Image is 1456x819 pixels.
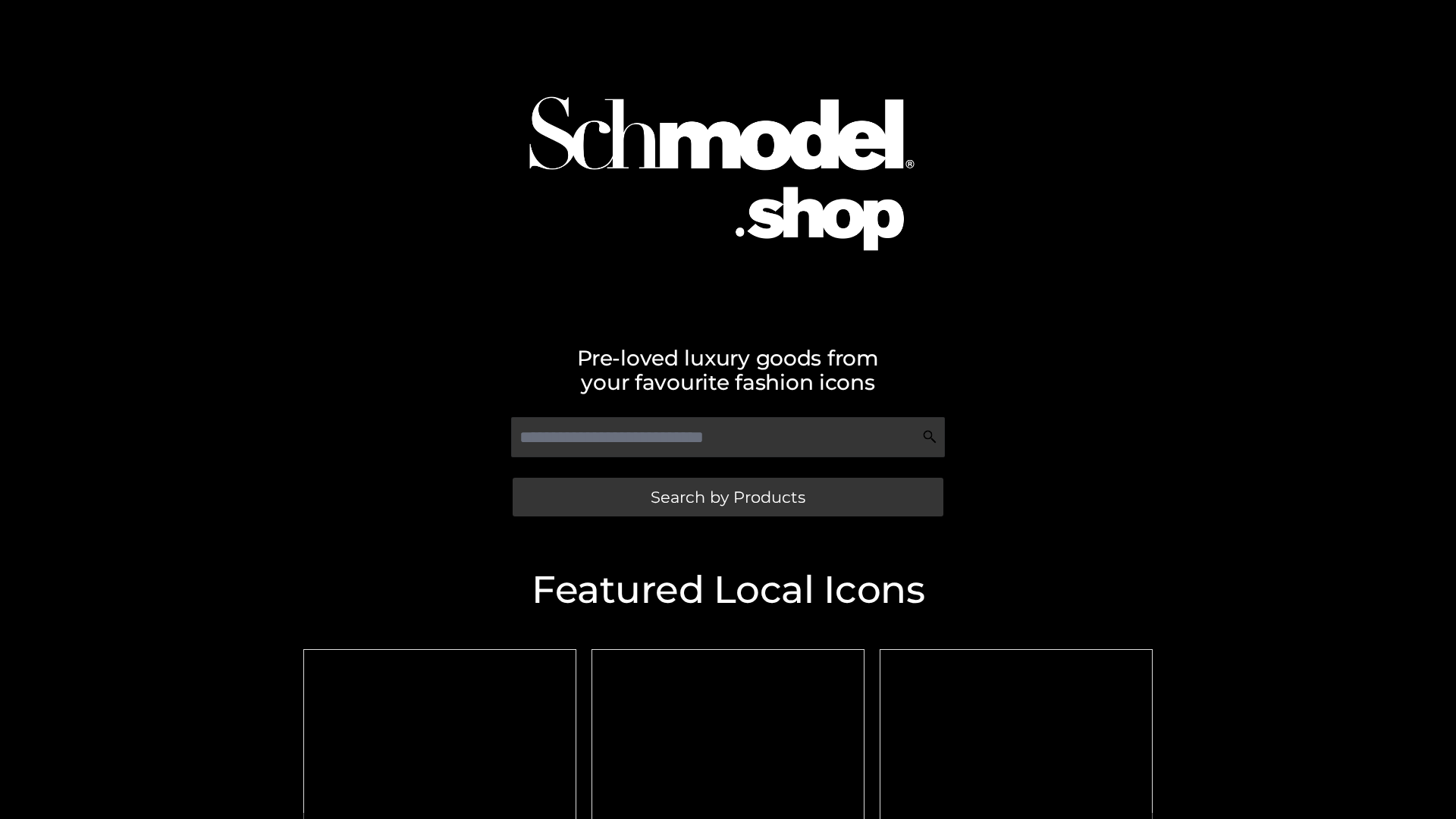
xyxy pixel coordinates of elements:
a: Search by Products [513,478,943,516]
img: Search Icon [922,429,937,444]
h2: Pre-loved luxury goods from your favourite fashion icons [296,346,1160,394]
h2: Featured Local Icons​ [296,571,1160,609]
span: Search by Products [651,489,805,505]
